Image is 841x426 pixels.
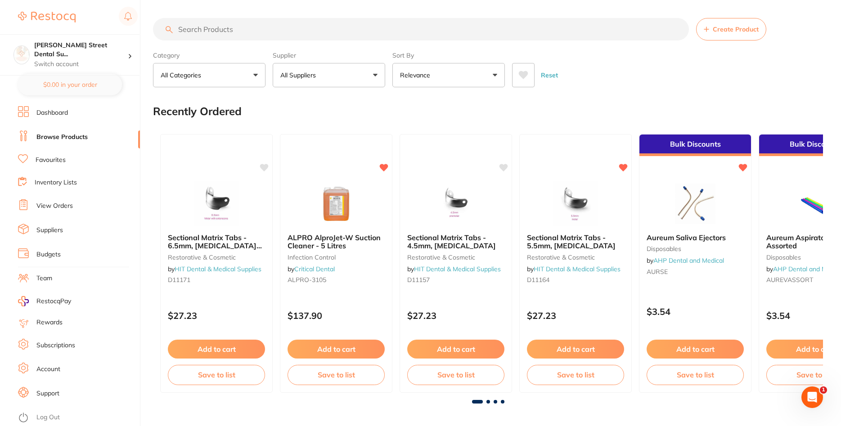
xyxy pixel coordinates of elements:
button: Add to cart [168,340,265,359]
img: Sectional Matrix Tabs - 5.5mm, Molar [546,181,605,226]
button: Relevance [392,63,505,87]
img: Sectional Matrix Tabs - 4.5mm, Premolar [427,181,485,226]
h2: Recently Ordered [153,105,242,118]
a: Favourites [36,156,66,165]
b: Sectional Matrix Tabs - 6.5mm, Molar with Extension [168,233,265,250]
a: Account [36,365,60,374]
button: $0.00 in your order [18,74,122,95]
a: HIT Dental & Medical Supplies [175,265,261,273]
a: Critical Dental [294,265,335,273]
iframe: Intercom live chat [801,386,823,408]
button: Add to cart [647,340,744,359]
p: All Suppliers [280,71,319,80]
button: Save to list [407,365,504,385]
span: by [168,265,261,273]
img: Restocq Logo [18,12,76,22]
a: Log Out [36,413,60,422]
h4: Dawson Street Dental Surgery [34,41,128,58]
a: Team [36,274,52,283]
button: All Categories [153,63,265,87]
a: Dashboard [36,108,68,117]
a: Budgets [36,250,61,259]
label: Sort By [392,51,505,59]
p: Relevance [400,71,434,80]
small: D11171 [168,276,265,283]
a: AHP Dental and Medical [653,256,724,265]
span: by [527,265,621,273]
a: Rewards [36,318,63,327]
input: Search Products [153,18,689,40]
button: All Suppliers [273,63,385,87]
small: restorative & cosmetic [407,254,504,261]
a: RestocqPay [18,296,71,306]
img: Sectional Matrix Tabs - 6.5mm, Molar with Extension [187,181,246,226]
small: AURSE [647,268,744,275]
img: Aureum Saliva Ejectors [666,181,724,226]
p: $3.54 [647,306,744,317]
small: infection control [288,254,385,261]
small: restorative & cosmetic [527,254,624,261]
span: by [647,256,724,265]
p: $137.90 [288,310,385,321]
b: ALPRO AlproJet-W Suction Cleaner - 5 Litres [288,233,385,250]
button: Save to list [527,365,624,385]
button: Log Out [18,411,137,425]
button: Reset [538,63,561,87]
b: Sectional Matrix Tabs - 5.5mm, Molar [527,233,624,250]
span: by [288,265,335,273]
span: 1 [820,386,827,394]
span: RestocqPay [36,297,71,306]
a: HIT Dental & Medical Supplies [414,265,501,273]
div: Bulk Discounts [639,135,751,156]
small: restorative & cosmetic [168,254,265,261]
a: View Orders [36,202,73,211]
span: Create Product [713,26,759,33]
a: Browse Products [36,133,88,142]
p: $27.23 [407,310,504,321]
a: Suppliers [36,226,63,235]
p: Switch account [34,60,128,69]
button: Add to cart [527,340,624,359]
button: Add to cart [407,340,504,359]
a: Support [36,389,59,398]
img: ALPRO AlproJet-W Suction Cleaner - 5 Litres [307,181,365,226]
a: Restocq Logo [18,7,76,27]
img: RestocqPay [18,296,29,306]
button: Save to list [288,365,385,385]
a: Subscriptions [36,341,75,350]
a: HIT Dental & Medical Supplies [534,265,621,273]
small: disposables [647,245,744,252]
label: Supplier [273,51,385,59]
button: Create Product [696,18,766,40]
label: Category [153,51,265,59]
b: Sectional Matrix Tabs - 4.5mm, Premolar [407,233,504,250]
small: D11157 [407,276,504,283]
button: Save to list [168,365,265,385]
button: Save to list [647,365,744,385]
p: All Categories [161,71,205,80]
p: $27.23 [527,310,624,321]
small: ALPRO-3105 [288,276,385,283]
small: D11164 [527,276,624,283]
p: $27.23 [168,310,265,321]
img: Dawson Street Dental Surgery [14,46,29,61]
a: Inventory Lists [35,178,77,187]
span: by [407,265,501,273]
button: Add to cart [288,340,385,359]
b: Aureum Saliva Ejectors [647,233,744,242]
